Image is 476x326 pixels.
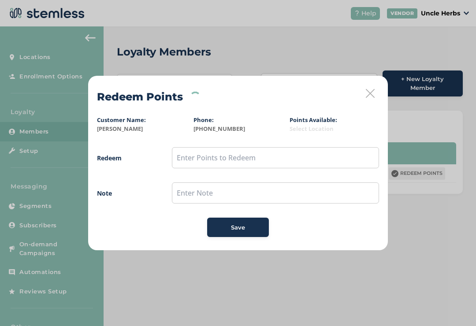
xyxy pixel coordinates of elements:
label: Customer Name: [97,116,146,124]
label: Select Location [290,125,379,133]
label: Redeem [97,153,154,163]
label: Points Available: [290,116,337,124]
input: Enter Points to Redeem [172,147,379,168]
label: Phone: [193,116,214,124]
button: Save [207,218,269,237]
input: Enter Note [172,182,379,204]
h2: Redeem Points [97,89,183,105]
iframe: Chat Widget [432,284,476,326]
label: [PHONE_NUMBER] [193,125,283,133]
span: Save [231,223,245,232]
label: [PERSON_NAME] [97,125,186,133]
label: Note [97,189,154,198]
